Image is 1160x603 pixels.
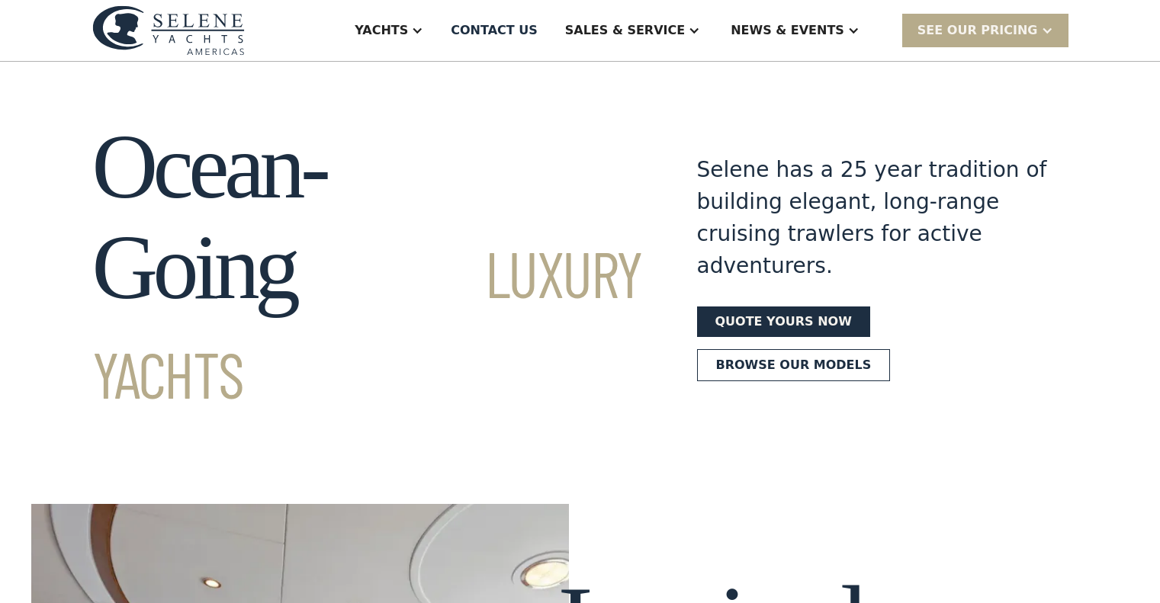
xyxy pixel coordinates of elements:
[731,21,844,40] div: News & EVENTS
[697,306,870,337] a: Quote yours now
[917,21,1038,40] div: SEE Our Pricing
[902,14,1068,47] div: SEE Our Pricing
[451,21,538,40] div: Contact US
[92,117,642,419] h1: Ocean-Going
[355,21,408,40] div: Yachts
[697,154,1048,282] div: Selene has a 25 year tradition of building elegant, long-range cruising trawlers for active adven...
[697,349,891,381] a: Browse our models
[92,5,245,55] img: logo
[565,21,685,40] div: Sales & Service
[92,234,642,412] span: Luxury Yachts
